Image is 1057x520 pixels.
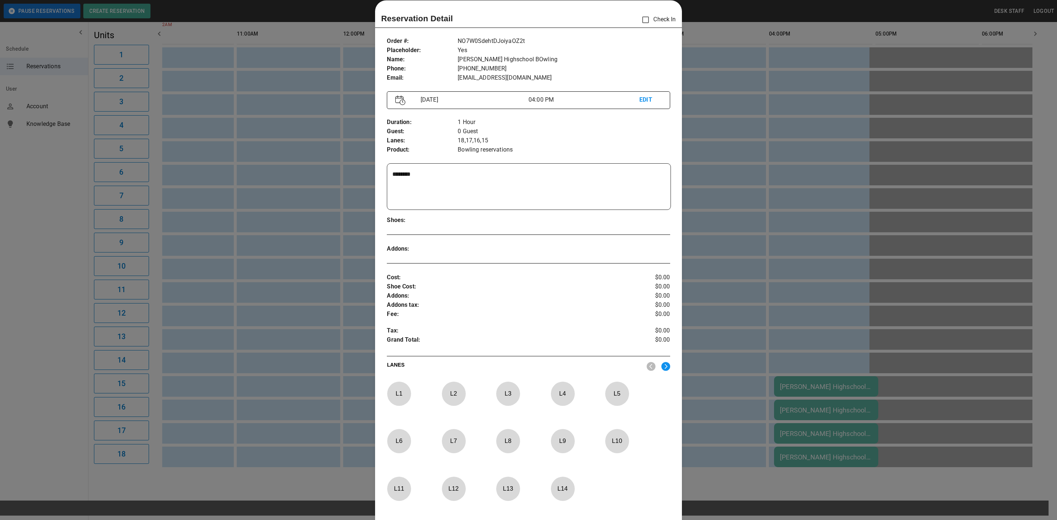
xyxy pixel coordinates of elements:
[623,291,670,301] p: $0.00
[387,127,458,136] p: Guest :
[458,55,670,64] p: [PERSON_NAME] Highschool BOwling
[387,64,458,73] p: Phone :
[387,326,623,335] p: Tax :
[647,362,655,371] img: nav_left.svg
[387,385,411,402] p: L 1
[387,136,458,145] p: Lanes :
[623,282,670,291] p: $0.00
[551,432,575,450] p: L 9
[458,136,670,145] p: 18,17,16,15
[387,73,458,83] p: Email :
[387,216,458,225] p: Shoes :
[551,385,575,402] p: L 4
[442,385,466,402] p: L 2
[442,432,466,450] p: L 7
[623,301,670,310] p: $0.00
[496,385,520,402] p: L 3
[387,244,458,254] p: Addons :
[387,55,458,64] p: Name :
[387,118,458,127] p: Duration :
[387,273,623,282] p: Cost :
[442,480,466,497] p: L 12
[387,282,623,291] p: Shoe Cost :
[623,310,670,319] p: $0.00
[551,480,575,497] p: L 14
[458,118,670,127] p: 1 Hour
[387,335,623,346] p: Grand Total :
[387,145,458,154] p: Product :
[387,301,623,310] p: Addons tax :
[458,37,670,46] p: NO7W0SdehtDJoiyaOZ2t
[387,291,623,301] p: Addons :
[387,46,458,55] p: Placeholder :
[496,480,520,497] p: L 13
[623,335,670,346] p: $0.00
[387,37,458,46] p: Order # :
[418,95,528,104] p: [DATE]
[496,432,520,450] p: L 8
[661,362,670,371] img: right.svg
[387,432,411,450] p: L 6
[623,326,670,335] p: $0.00
[639,95,661,105] p: EDIT
[458,46,670,55] p: Yes
[381,12,453,25] p: Reservation Detail
[623,273,670,282] p: $0.00
[605,385,629,402] p: L 5
[387,310,623,319] p: Fee :
[605,432,629,450] p: L 10
[458,127,670,136] p: 0 Guest
[528,95,639,104] p: 04:00 PM
[395,95,406,105] img: Vector
[387,361,640,371] p: LANES
[458,64,670,73] p: [PHONE_NUMBER]
[638,12,676,28] p: Check In
[458,145,670,154] p: Bowling reservations
[458,73,670,83] p: [EMAIL_ADDRESS][DOMAIN_NAME]
[387,480,411,497] p: L 11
